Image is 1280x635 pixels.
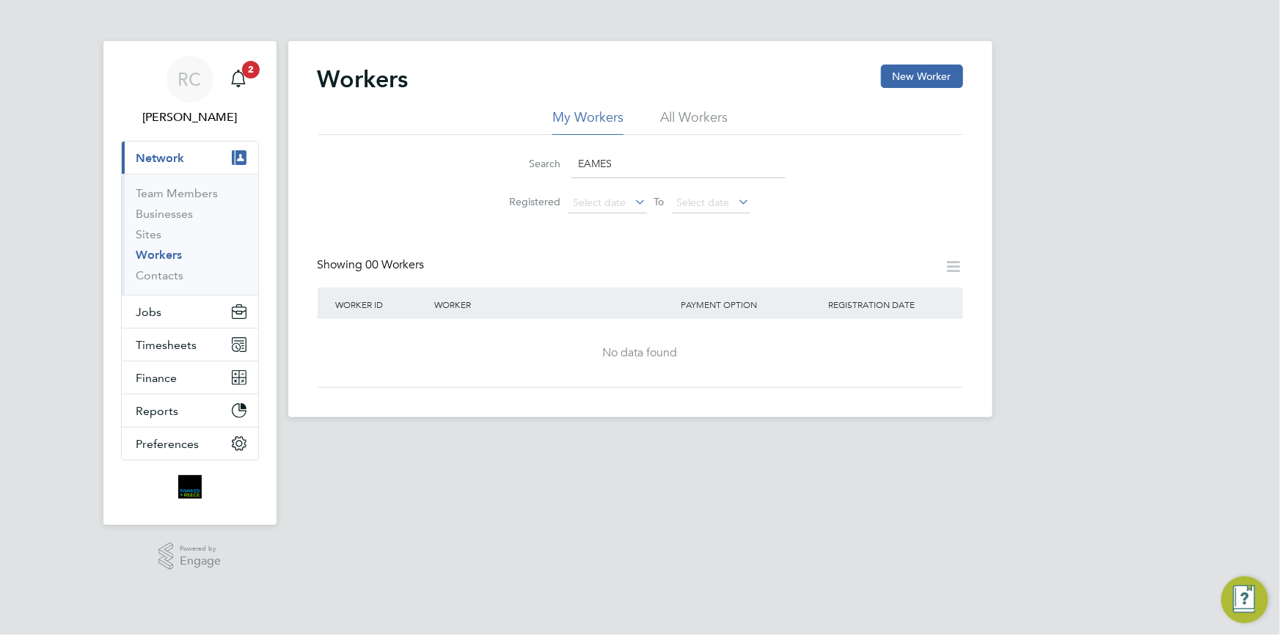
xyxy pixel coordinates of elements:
span: Powered by [180,543,221,555]
span: 2 [242,61,260,78]
button: Reports [122,394,258,427]
button: New Worker [881,65,963,88]
span: Finance [136,371,178,385]
li: My Workers [552,109,623,135]
span: Jobs [136,305,162,319]
span: Reports [136,404,179,418]
div: Registration Date [824,287,948,321]
a: Workers [136,248,183,262]
div: Worker [431,287,677,321]
nav: Main navigation [103,41,277,525]
h2: Workers [318,65,409,94]
a: Team Members [136,186,219,200]
div: Showing [318,257,428,273]
li: All Workers [660,109,728,135]
button: Network [122,142,258,174]
span: Network [136,151,185,165]
a: Powered byEngage [158,543,221,570]
div: Payment Option [677,287,825,321]
span: Timesheets [136,338,197,352]
span: Preferences [136,437,200,451]
span: Select date [574,196,626,209]
div: Worker ID [332,287,431,321]
button: Timesheets [122,328,258,361]
span: To [650,192,669,211]
label: Search [495,157,561,170]
button: Engage Resource Center [1221,576,1268,623]
span: Engage [180,555,221,568]
span: RC [178,70,202,89]
label: Registered [495,195,561,208]
button: Preferences [122,427,258,460]
a: Sites [136,227,162,241]
div: Network [122,174,258,295]
button: Jobs [122,296,258,328]
img: bromak-logo-retina.png [178,475,202,499]
div: No data found [332,345,948,361]
a: 2 [224,56,253,103]
button: Finance [122,361,258,394]
span: 00 Workers [366,257,425,272]
a: Go to home page [121,475,259,499]
a: Contacts [136,268,184,282]
a: RC[PERSON_NAME] [121,56,259,126]
span: Robyn Clarke [121,109,259,126]
input: Name, email or phone number [571,150,786,178]
a: Businesses [136,207,194,221]
span: Select date [677,196,730,209]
